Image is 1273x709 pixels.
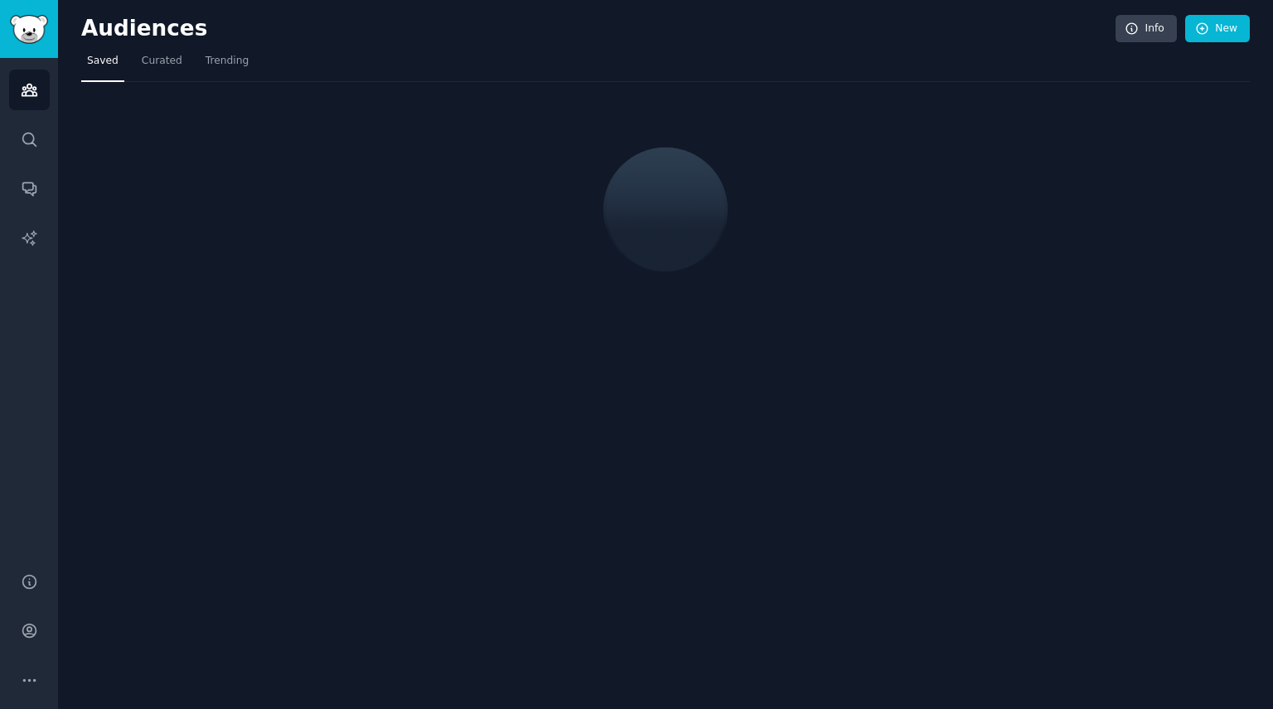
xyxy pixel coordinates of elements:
[81,48,124,82] a: Saved
[136,48,188,82] a: Curated
[87,54,119,69] span: Saved
[200,48,254,82] a: Trending
[1185,15,1250,43] a: New
[1116,15,1177,43] a: Info
[81,16,1116,42] h2: Audiences
[10,15,48,44] img: GummySearch logo
[206,54,249,69] span: Trending
[142,54,182,69] span: Curated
